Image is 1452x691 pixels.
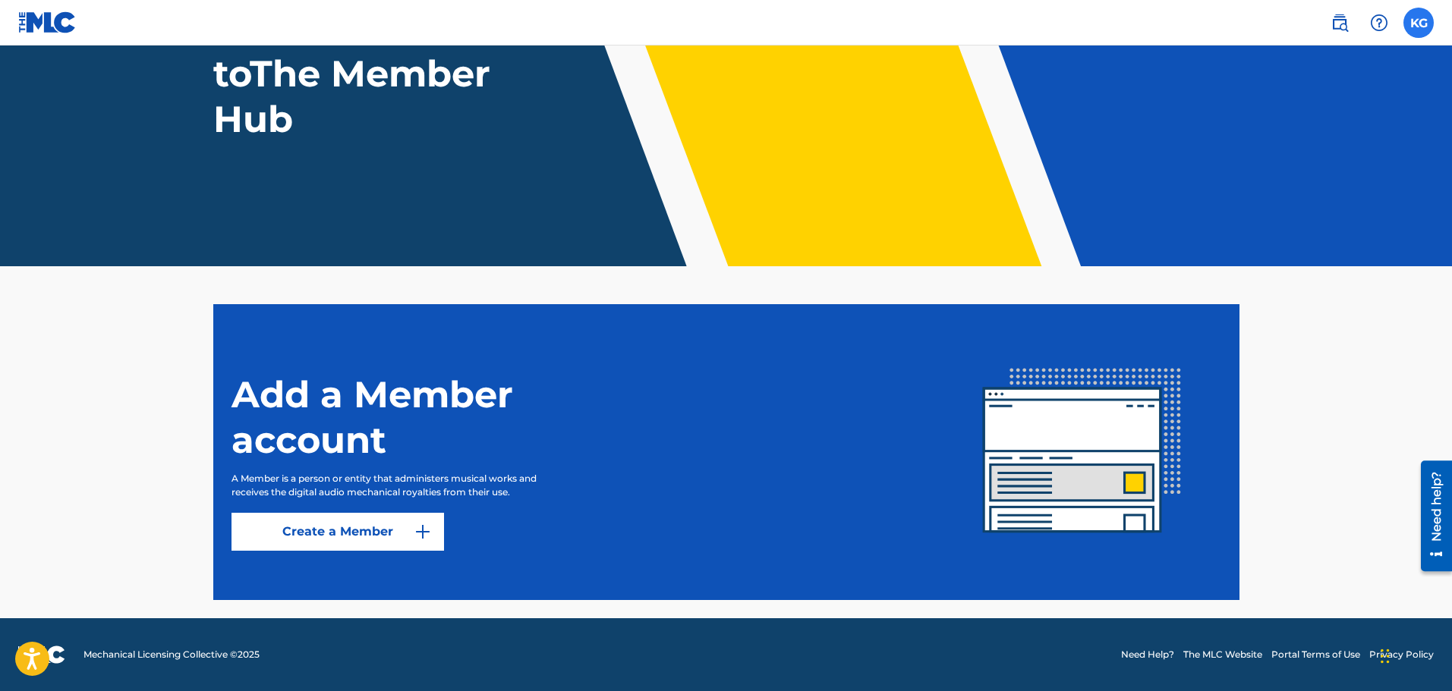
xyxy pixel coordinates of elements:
[1324,8,1355,38] a: Public Search
[1403,8,1434,38] div: User Menu
[1376,618,1452,691] iframe: Chat Widget
[1370,14,1388,32] img: help
[213,5,497,142] h1: Welcome to The Member Hub
[1369,648,1434,661] a: Privacy Policy
[1381,633,1390,679] div: Drag
[232,472,567,499] p: A Member is a person or entity that administers musical works and receives the digital audio mech...
[1121,648,1174,661] a: Need Help?
[943,313,1221,591] img: img
[18,645,65,664] img: logo
[83,648,260,661] span: Mechanical Licensing Collective © 2025
[232,513,444,551] a: Create a Member
[1409,454,1452,576] iframe: Resource Center
[1183,648,1262,661] a: The MLC Website
[1364,8,1394,38] div: Help
[1271,648,1360,661] a: Portal Terms of Use
[232,372,611,463] h1: Add a Member account
[18,11,77,33] img: MLC Logo
[414,523,432,541] img: 9d2ae6d4665cec9f34b9.svg
[1331,14,1349,32] img: search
